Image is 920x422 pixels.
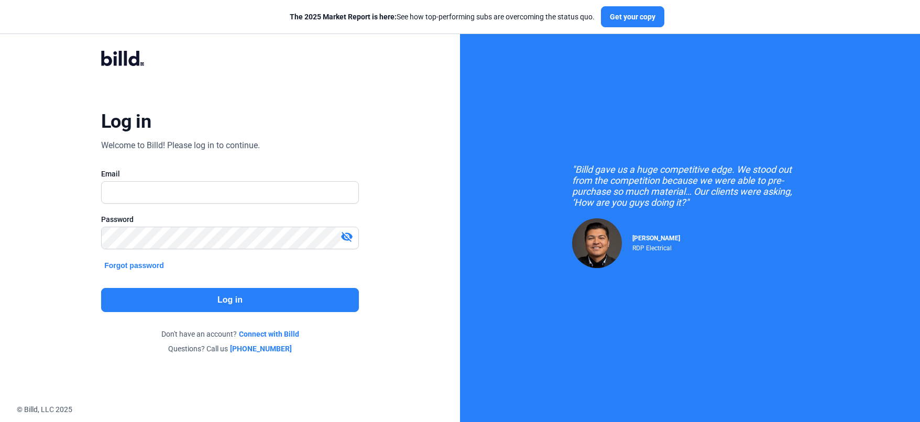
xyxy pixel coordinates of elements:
div: Questions? Call us [101,343,359,354]
span: [PERSON_NAME] [632,235,680,242]
div: Email [101,169,359,179]
div: Log in [101,110,151,133]
button: Get your copy [601,6,664,27]
button: Forgot password [101,260,167,271]
img: Raul Pacheco [572,218,622,268]
div: See how top-performing subs are overcoming the status quo. [290,12,595,22]
div: "Billd gave us a huge competitive edge. We stood out from the competition because we were able to... [572,164,808,208]
button: Log in [101,288,359,312]
div: RDP Electrical [632,242,680,252]
div: Welcome to Billd! Please log in to continue. [101,139,260,152]
div: Password [101,214,359,225]
span: The 2025 Market Report is here: [290,13,397,21]
mat-icon: visibility_off [341,230,353,243]
a: [PHONE_NUMBER] [230,343,292,354]
div: Don't have an account? [101,329,359,339]
a: Connect with Billd [239,329,299,339]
